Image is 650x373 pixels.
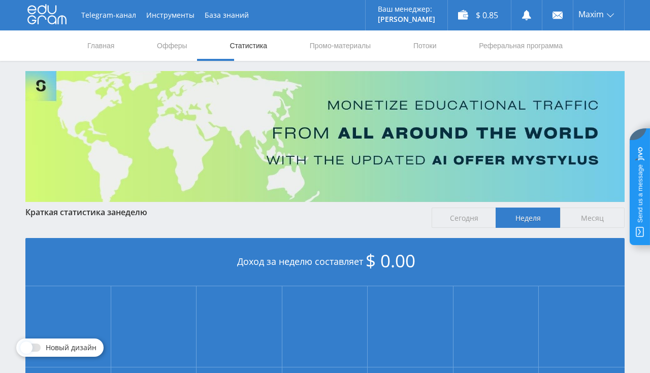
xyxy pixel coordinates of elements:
[378,15,435,23] p: [PERSON_NAME]
[309,30,372,61] a: Промо-материалы
[366,249,415,273] span: $ 0.00
[496,208,560,228] span: Неделя
[412,30,438,61] a: Потоки
[86,30,115,61] a: Главная
[25,208,421,217] div: Краткая статистика за
[25,238,625,286] div: Доход за неделю составляет
[46,344,96,352] span: Новый дизайн
[156,30,188,61] a: Офферы
[378,5,435,13] p: Ваш менеджер:
[560,208,625,228] span: Месяц
[432,208,496,228] span: Сегодня
[578,10,604,18] span: Maxim
[116,207,147,218] span: неделю
[229,30,268,61] a: Статистика
[478,30,564,61] a: Реферальная программа
[25,71,625,202] img: Banner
